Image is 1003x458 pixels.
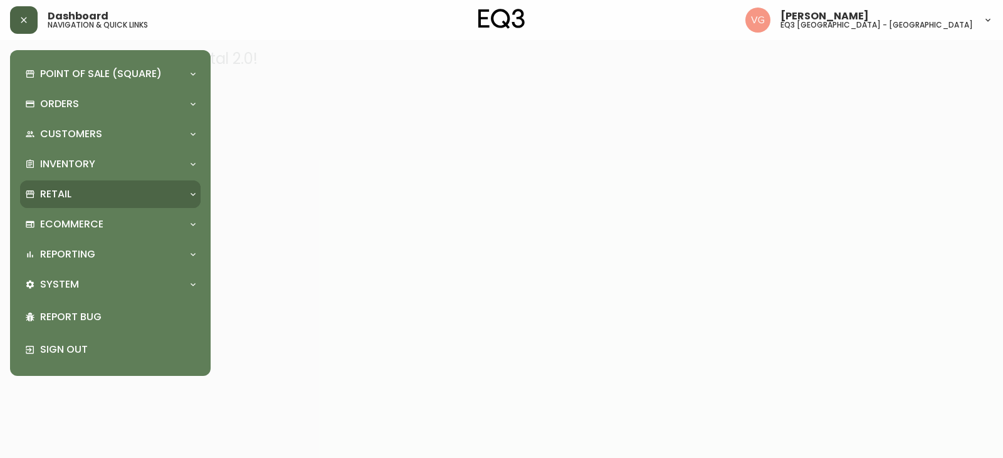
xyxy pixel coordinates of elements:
[48,11,108,21] span: Dashboard
[40,278,79,291] p: System
[20,301,201,333] div: Report Bug
[20,241,201,268] div: Reporting
[40,187,71,201] p: Retail
[40,157,95,171] p: Inventory
[780,11,869,21] span: [PERSON_NAME]
[20,180,201,208] div: Retail
[40,343,196,357] p: Sign Out
[40,247,95,261] p: Reporting
[40,97,79,111] p: Orders
[48,21,148,29] h5: navigation & quick links
[20,150,201,178] div: Inventory
[20,211,201,238] div: Ecommerce
[20,60,201,88] div: Point of Sale (Square)
[20,271,201,298] div: System
[40,67,162,81] p: Point of Sale (Square)
[40,217,103,231] p: Ecommerce
[40,127,102,141] p: Customers
[780,21,973,29] h5: eq3 [GEOGRAPHIC_DATA] - [GEOGRAPHIC_DATA]
[745,8,770,33] img: 876f05e53c5b52231d7ee1770617069b
[20,333,201,366] div: Sign Out
[20,120,201,148] div: Customers
[478,9,525,29] img: logo
[40,310,196,324] p: Report Bug
[20,90,201,118] div: Orders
